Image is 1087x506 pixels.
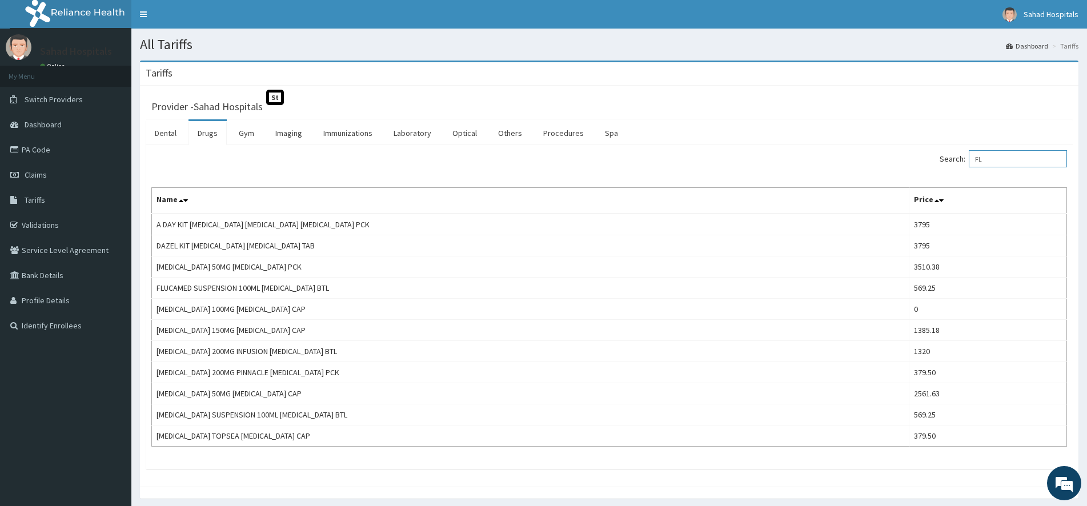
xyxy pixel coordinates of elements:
[25,170,47,180] span: Claims
[152,341,909,362] td: [MEDICAL_DATA] 200MG INFUSION [MEDICAL_DATA] BTL
[909,256,1067,278] td: 3510.38
[152,362,909,383] td: [MEDICAL_DATA] 200MG PINNACLE [MEDICAL_DATA] PCK
[6,34,31,60] img: User Image
[146,68,173,78] h3: Tariffs
[152,299,909,320] td: [MEDICAL_DATA] 100MG [MEDICAL_DATA] CAP
[489,121,531,145] a: Others
[152,188,909,214] th: Name
[152,235,909,256] td: DAZEL KIT [MEDICAL_DATA] [MEDICAL_DATA] TAB
[909,404,1067,425] td: 569.25
[152,404,909,425] td: [MEDICAL_DATA] SUSPENSION 100ML [MEDICAL_DATA] BTL
[140,37,1078,52] h1: All Tariffs
[66,144,158,259] span: We're online!
[909,362,1067,383] td: 379.50
[969,150,1067,167] input: Search:
[146,121,186,145] a: Dental
[909,320,1067,341] td: 1385.18
[188,121,227,145] a: Drugs
[384,121,440,145] a: Laboratory
[443,121,486,145] a: Optical
[266,90,284,105] span: St
[152,256,909,278] td: [MEDICAL_DATA] 50MG [MEDICAL_DATA] PCK
[40,46,112,57] p: Sahad Hospitals
[152,278,909,299] td: FLUCAMED SUSPENSION 100ML [MEDICAL_DATA] BTL
[40,62,67,70] a: Online
[230,121,263,145] a: Gym
[1006,41,1048,51] a: Dashboard
[152,425,909,447] td: [MEDICAL_DATA] TOPSEA [MEDICAL_DATA] CAP
[59,64,192,79] div: Chat with us now
[151,102,263,112] h3: Provider - Sahad Hospitals
[909,341,1067,362] td: 1320
[21,57,46,86] img: d_794563401_company_1708531726252_794563401
[909,188,1067,214] th: Price
[909,235,1067,256] td: 3795
[6,312,218,352] textarea: Type your message and hit 'Enter'
[909,425,1067,447] td: 379.50
[25,94,83,105] span: Switch Providers
[152,214,909,235] td: A DAY KIT [MEDICAL_DATA] [MEDICAL_DATA] [MEDICAL_DATA] PCK
[909,278,1067,299] td: 569.25
[1024,9,1078,19] span: Sahad Hospitals
[940,150,1067,167] label: Search:
[909,383,1067,404] td: 2561.63
[909,299,1067,320] td: 0
[1002,7,1017,22] img: User Image
[266,121,311,145] a: Imaging
[596,121,627,145] a: Spa
[1049,41,1078,51] li: Tariffs
[152,383,909,404] td: [MEDICAL_DATA] 50MG [MEDICAL_DATA] CAP
[152,320,909,341] td: [MEDICAL_DATA] 150MG [MEDICAL_DATA] CAP
[25,195,45,205] span: Tariffs
[187,6,215,33] div: Minimize live chat window
[314,121,382,145] a: Immunizations
[909,214,1067,235] td: 3795
[534,121,593,145] a: Procedures
[25,119,62,130] span: Dashboard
